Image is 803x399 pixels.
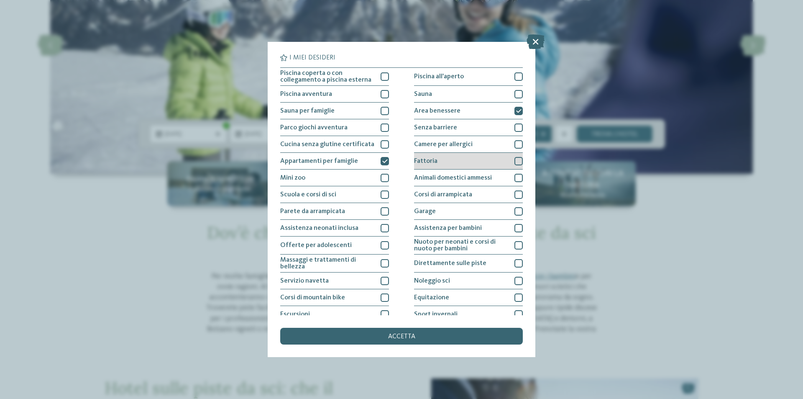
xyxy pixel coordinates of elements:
[280,278,329,284] span: Servizio navetta
[280,108,335,114] span: Sauna per famiglie
[414,73,464,80] span: Piscina all'aperto
[280,91,332,98] span: Piscina avventura
[280,257,374,270] span: Massaggi e trattamenti di bellezza
[414,108,460,114] span: Area benessere
[280,70,374,83] span: Piscina coperta o con collegamento a piscina esterna
[280,294,345,301] span: Corsi di mountain bike
[280,124,348,131] span: Parco giochi avventura
[414,311,458,318] span: Sport invernali
[289,54,335,61] span: I miei desideri
[280,191,336,198] span: Scuola e corsi di sci
[280,311,310,318] span: Escursioni
[414,141,473,148] span: Camere per allergici
[280,242,352,249] span: Offerte per adolescenti
[280,225,358,232] span: Assistenza neonati inclusa
[414,239,508,252] span: Nuoto per neonati e corsi di nuoto per bambini
[414,91,432,98] span: Sauna
[280,175,305,181] span: Mini zoo
[280,141,374,148] span: Cucina senza glutine certificata
[414,260,486,267] span: Direttamente sulle piste
[280,208,345,215] span: Parete da arrampicata
[414,294,449,301] span: Equitazione
[388,333,415,340] span: accetta
[414,175,492,181] span: Animali domestici ammessi
[414,158,437,165] span: Fattoria
[414,225,482,232] span: Assistenza per bambini
[414,124,457,131] span: Senza barriere
[280,158,358,165] span: Appartamenti per famiglie
[414,208,436,215] span: Garage
[414,278,450,284] span: Noleggio sci
[414,191,472,198] span: Corsi di arrampicata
